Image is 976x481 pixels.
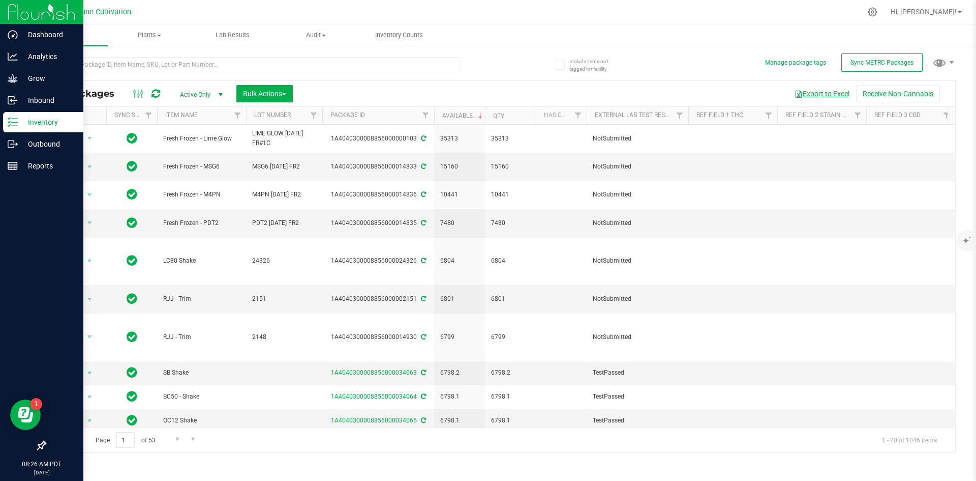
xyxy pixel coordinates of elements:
span: Sync from Compliance System [419,191,426,198]
a: 1A4040300008856000034064 [331,393,417,400]
span: 10441 [491,190,530,200]
a: Filter [417,107,434,124]
span: Sync from Compliance System [419,219,426,227]
span: LIME GLOW [DATE] FR#1C [252,129,316,148]
p: Analytics [18,50,79,63]
span: 7480 [491,218,530,228]
span: 6798.2 [491,368,530,378]
span: Fresh Frozen - MSG6 [163,162,240,172]
div: 1A4040300008856000014833 [321,162,436,172]
button: Manage package tags [765,59,826,67]
p: Inbound [18,94,79,106]
a: Plants [108,24,191,46]
span: NotSubmitted [593,294,682,304]
span: Sync METRC Packages [850,59,913,66]
span: Fresh Frozen - M4PN [163,190,240,200]
inline-svg: Inventory [8,117,18,127]
a: Audit [274,24,357,46]
span: RJJ - Trim [163,332,240,342]
a: Filter [306,107,322,124]
span: In Sync [127,131,137,146]
p: Dashboard [18,29,79,41]
span: Inventory Counts [361,31,437,40]
a: Lab Results [191,24,274,46]
span: select [83,414,96,428]
span: Hi, [PERSON_NAME]! [891,8,957,16]
span: All Packages [53,88,125,99]
a: Filter [938,107,955,124]
p: 08:26 AM PDT [5,460,79,469]
a: 1A4040300008856000034065 [331,417,417,424]
span: TestPassed [593,368,682,378]
span: select [83,366,96,380]
a: Filter [140,107,157,124]
span: 24326 [252,256,316,266]
span: 6801 [491,294,530,304]
span: 15160 [491,162,530,172]
span: NotSubmitted [593,190,682,200]
span: Sync from Compliance System [419,295,426,302]
span: NotSubmitted [593,256,682,266]
span: RJJ - Trim [163,294,240,304]
input: Search Package ID, Item Name, SKU, Lot or Part Number... [45,57,460,72]
span: In Sync [127,389,137,404]
span: Plants [108,31,191,40]
span: 6799 [491,332,530,342]
a: 1A4040300008856000034063 [331,369,417,376]
div: 1A4040300008856000024326 [321,256,436,266]
span: 35313 [440,134,479,144]
span: select [83,160,96,174]
span: In Sync [127,330,137,344]
span: 35313 [491,134,530,144]
span: PDT2 [DATE] FR2 [252,218,316,228]
span: In Sync [127,216,137,230]
iframe: Resource center [10,400,41,430]
span: Bulk Actions [243,90,286,98]
span: 6798.1 [440,416,479,426]
span: 1 - 20 of 1046 items [874,432,945,447]
span: In Sync [127,292,137,306]
span: NotSubmitted [593,162,682,172]
span: 6804 [440,256,479,266]
a: External Lab Test Result [595,111,675,119]
span: select [83,330,96,344]
span: select [83,131,96,146]
a: Ref Field 3 CBD [874,111,921,119]
span: Dune Cultivation [77,8,131,16]
p: Grow [18,72,79,84]
a: Sync Status [114,111,154,119]
span: Sync from Compliance System [419,163,426,170]
a: Ref Field 1 THC [696,111,743,119]
span: 10441 [440,190,479,200]
inline-svg: Dashboard [8,30,18,40]
div: 1A4040300008856000002151 [321,294,436,304]
a: Filter [672,107,688,124]
span: In Sync [127,187,137,202]
span: Include items not tagged for facility [569,58,620,73]
div: 1A4040300008856000014930 [321,332,436,342]
span: select [83,216,96,230]
a: Go to the next page [170,432,185,446]
p: Inventory [18,116,79,128]
inline-svg: Analytics [8,51,18,62]
span: select [83,188,96,202]
span: 15160 [440,162,479,172]
span: NotSubmitted [593,218,682,228]
span: TestPassed [593,392,682,402]
button: Sync METRC Packages [841,53,923,72]
inline-svg: Reports [8,161,18,171]
span: In Sync [127,365,137,380]
inline-svg: Outbound [8,139,18,149]
a: Filter [570,107,587,124]
span: 7480 [440,218,479,228]
span: Sync from Compliance System [419,369,426,376]
a: Go to the last page [187,432,201,446]
span: Sync from Compliance System [419,417,426,424]
a: Lot Number [254,111,291,119]
span: 6798.2 [440,368,479,378]
p: [DATE] [5,469,79,476]
span: Page of 53 [87,432,164,448]
span: BC50 - Shake [163,392,240,402]
div: Manage settings [866,7,879,17]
